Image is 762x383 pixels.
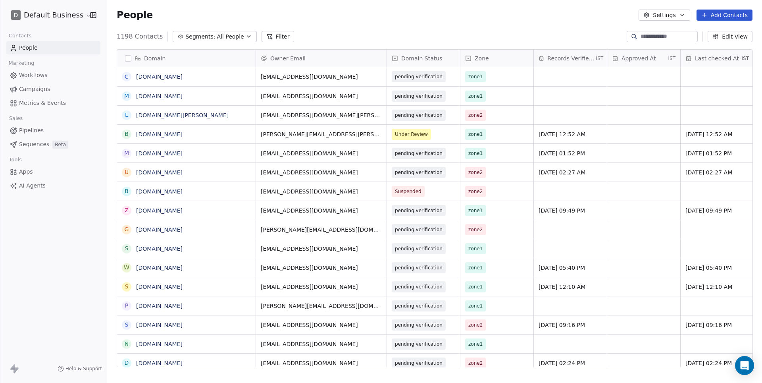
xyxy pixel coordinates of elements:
[6,83,100,96] a: Campaigns
[19,126,44,135] span: Pipelines
[395,359,443,367] span: pending verification
[539,264,602,272] span: [DATE] 05:40 PM
[468,264,483,272] span: zone1
[10,8,85,22] button: DDefault Business
[468,302,483,310] span: zone1
[681,50,754,67] div: Last checked AtIST
[6,138,100,151] a: SequencesBeta
[539,130,602,138] span: [DATE] 12:52 AM
[468,245,483,253] span: zone1
[6,69,100,82] a: Workflows
[136,169,183,176] a: [DOMAIN_NAME]
[6,179,100,192] a: AI Agents
[668,55,675,62] span: IST
[395,73,443,81] span: pending verification
[685,359,749,367] span: [DATE] 02:24 PM
[395,226,443,234] span: pending verification
[124,263,129,272] div: w
[125,302,128,310] div: p
[125,206,129,215] div: z
[460,50,533,67] div: Zone
[124,92,129,100] div: m
[539,321,602,329] span: [DATE] 09:16 PM
[6,165,100,178] a: Apps
[19,168,33,176] span: Apps
[136,150,183,157] a: [DOMAIN_NAME]
[468,226,483,234] span: zone2
[6,97,100,110] a: Metrics & Events
[475,54,489,62] span: Zone
[136,265,183,271] a: [DOMAIN_NAME]
[468,168,483,176] span: zone2
[685,264,749,272] span: [DATE] 05:40 PM
[261,321,382,329] span: [EMAIL_ADDRESS][DOMAIN_NAME]
[261,188,382,195] span: [EMAIL_ADDRESS][DOMAIN_NAME]
[395,130,428,138] span: Under Review
[24,10,83,20] span: Default Business
[125,282,129,291] div: s
[125,244,129,253] div: s
[639,10,690,21] button: Settings
[117,9,153,21] span: People
[539,207,602,215] span: [DATE] 09:49 PM
[261,283,382,291] span: [EMAIL_ADDRESS][DOMAIN_NAME]
[136,322,183,328] a: [DOMAIN_NAME]
[6,154,25,166] span: Tools
[468,207,483,215] span: zone1
[539,149,602,157] span: [DATE] 01:52 PM
[261,207,382,215] span: [EMAIL_ADDRESS][DOMAIN_NAME]
[741,55,749,62] span: IST
[387,50,460,67] div: Domain Status
[685,168,749,176] span: [DATE] 02:27 AM
[261,149,382,157] span: [EMAIL_ADDRESS][DOMAIN_NAME]
[468,149,483,157] span: zone1
[136,303,183,309] a: [DOMAIN_NAME]
[261,245,382,253] span: [EMAIL_ADDRESS][DOMAIN_NAME]
[125,321,129,329] div: s
[262,31,294,42] button: Filter
[261,226,382,234] span: [PERSON_NAME][EMAIL_ADDRESS][DOMAIN_NAME]
[534,50,607,67] div: Records Verified AtIST
[136,112,229,118] a: [DOMAIN_NAME][PERSON_NAME]
[261,73,382,81] span: [EMAIL_ADDRESS][DOMAIN_NAME]
[125,225,129,234] div: g
[695,54,739,62] span: Last checked At
[125,340,129,348] div: n
[395,111,443,119] span: pending verification
[468,130,483,138] span: zone1
[468,359,483,367] span: zone2
[19,99,66,107] span: Metrics & Events
[136,188,183,195] a: [DOMAIN_NAME]
[395,321,443,329] span: pending verification
[136,341,183,347] a: [DOMAIN_NAME]
[117,32,163,41] span: 1198 Contacts
[6,112,26,124] span: Sales
[395,283,443,291] span: pending verification
[124,149,129,157] div: m
[468,188,483,195] span: zone2
[261,111,382,119] span: [EMAIL_ADDRESS][DOMAIN_NAME][PERSON_NAME]
[547,54,594,62] span: Records Verified At
[261,130,382,138] span: [PERSON_NAME][EMAIL_ADDRESS][PERSON_NAME][DOMAIN_NAME]
[261,168,382,176] span: [EMAIL_ADDRESS][DOMAIN_NAME]
[19,44,38,52] span: People
[395,340,443,348] span: pending verification
[136,93,183,99] a: [DOMAIN_NAME]
[14,11,18,19] span: D
[19,71,48,79] span: Workflows
[19,85,50,93] span: Campaigns
[52,141,68,149] span: Beta
[735,356,754,375] div: Open Intercom Messenger
[117,50,256,67] div: Domain
[136,246,183,252] a: [DOMAIN_NAME]
[395,264,443,272] span: pending verification
[58,366,102,372] a: Help & Support
[261,92,382,100] span: [EMAIL_ADDRESS][DOMAIN_NAME]
[19,140,49,149] span: Sequences
[261,340,382,348] span: [EMAIL_ADDRESS][DOMAIN_NAME]
[185,33,215,41] span: Segments:
[395,92,443,100] span: pending verification
[468,92,483,100] span: zone1
[256,50,387,67] div: Owner Email
[395,188,421,195] span: Suspended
